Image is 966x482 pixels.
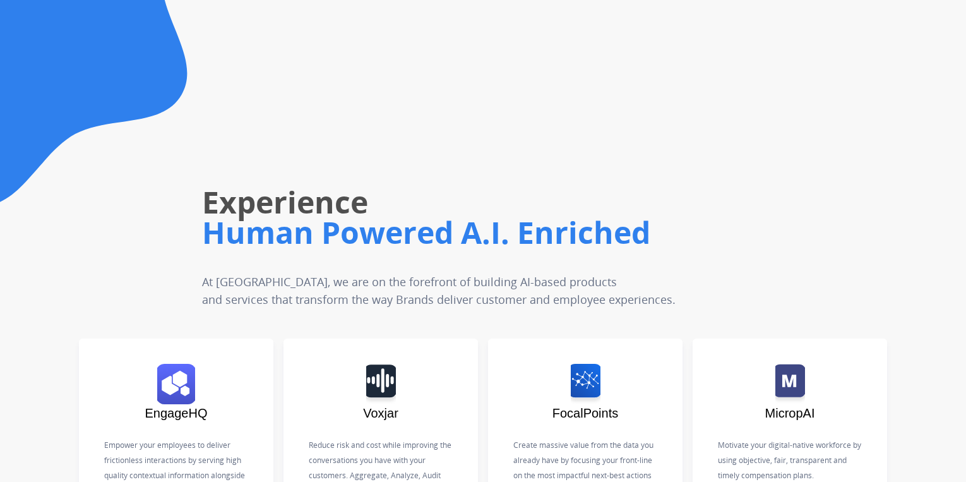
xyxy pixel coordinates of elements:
span: EngageHQ [145,406,208,420]
span: FocalPoints [552,406,619,420]
img: logo [366,364,396,404]
p: At [GEOGRAPHIC_DATA], we are on the forefront of building AI-based products and services that tra... [202,273,691,308]
span: MicropAI [765,406,815,420]
h1: Human Powered A.I. Enriched [202,212,691,253]
img: logo [571,364,600,404]
h1: Experience [202,182,691,222]
img: logo [157,364,195,404]
img: logo [775,364,805,404]
span: Voxjar [363,406,398,420]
